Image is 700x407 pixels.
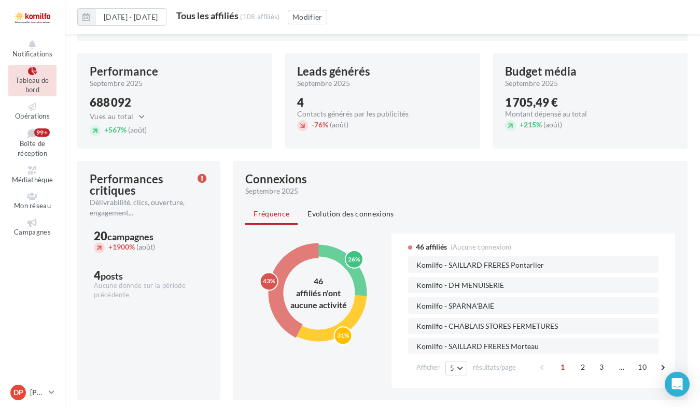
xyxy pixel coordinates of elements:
div: Leads générés [297,66,370,77]
span: Boîte de réception [18,140,47,158]
span: (août) [543,120,562,129]
div: 688 092 [90,97,151,108]
span: - [312,120,314,129]
div: (108 affiliés) [240,12,280,21]
span: + [104,125,108,134]
span: Tableau de bord [16,76,49,94]
button: [DATE] - [DATE] [95,8,166,26]
span: Mon réseau [14,201,51,210]
button: [DATE] - [DATE] [77,8,166,26]
span: Médiathèque [12,176,53,184]
a: Boîte de réception 99+ [8,126,57,159]
div: 4 [94,270,204,281]
span: septembre 2025 [245,186,298,196]
div: 99+ [34,128,50,137]
div: Montant dépensé au total [505,110,587,118]
text: 31% [337,331,349,339]
div: 1 705,49 € [505,97,587,108]
span: 3 [593,359,610,375]
div: posts [101,271,123,281]
div: Performance [90,66,158,77]
span: 76% [312,120,328,129]
span: 46 affiliés [416,242,447,252]
span: ... [613,359,630,375]
div: Performances critiques [90,173,185,196]
a: Tableau de bord [8,65,57,96]
div: Tous les affiliés [176,11,239,20]
span: + [108,242,113,251]
span: septembre 2025 [505,78,558,89]
div: 46 [287,275,349,287]
p: [PERSON_NAME] [30,387,45,398]
span: (Aucune connexion) [451,243,512,251]
span: 2 [575,359,591,375]
span: résultats/page [473,362,516,372]
span: Komilfo - SAILLARD FRERES Morteau [416,343,539,351]
span: DP [13,387,23,398]
a: Médiathèque [8,164,57,186]
div: Budget média [505,66,577,77]
div: affiliés n'ont aucune activité [287,287,349,311]
span: Komilfo - DH MENUISERIE [416,282,504,289]
button: 5 [445,361,467,375]
span: 5 [450,364,454,372]
span: (août) [136,242,155,251]
div: Open Intercom Messenger [665,372,690,397]
span: Evolution des connexions [307,209,394,218]
a: DP [PERSON_NAME] [8,383,57,402]
span: Opérations [15,112,50,120]
span: + [520,120,524,129]
span: Notifications [12,50,52,58]
span: septembre 2025 [297,78,350,89]
span: Komilfo - SAILLARD FRERES Pontarlier [416,261,544,269]
div: campagnes [107,232,153,241]
span: 567% [104,125,127,134]
span: Komilfo - CHABLAIS STORES FERMETURES [416,323,558,330]
div: Contacts générés par les publicités [297,110,409,118]
span: 10 [634,359,651,375]
div: Connexions [245,173,307,185]
span: (août) [128,125,147,134]
a: Opérations [8,100,57,123]
button: Notifications [8,38,57,61]
span: Campagnes [14,228,51,236]
span: (août) [330,120,348,129]
div: 4 [297,97,409,108]
div: Aucune donnée sur la période précédente [94,281,204,300]
div: 20 [94,230,204,242]
a: Campagnes [8,216,57,239]
span: 1900% [108,242,135,251]
a: Mon réseau [8,190,57,212]
button: Modifier [288,10,327,24]
span: 215% [520,120,542,129]
span: 1 [554,359,571,375]
span: Komilfo - SPARNA'BAIE [416,302,494,310]
text: 26% [348,255,360,263]
span: septembre 2025 [90,78,143,89]
span: Afficher [416,362,440,372]
button: Vues au total [90,110,150,123]
text: 43% [263,278,275,285]
div: Délivrabilité, clics, ouverture, engagement... [90,197,189,218]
